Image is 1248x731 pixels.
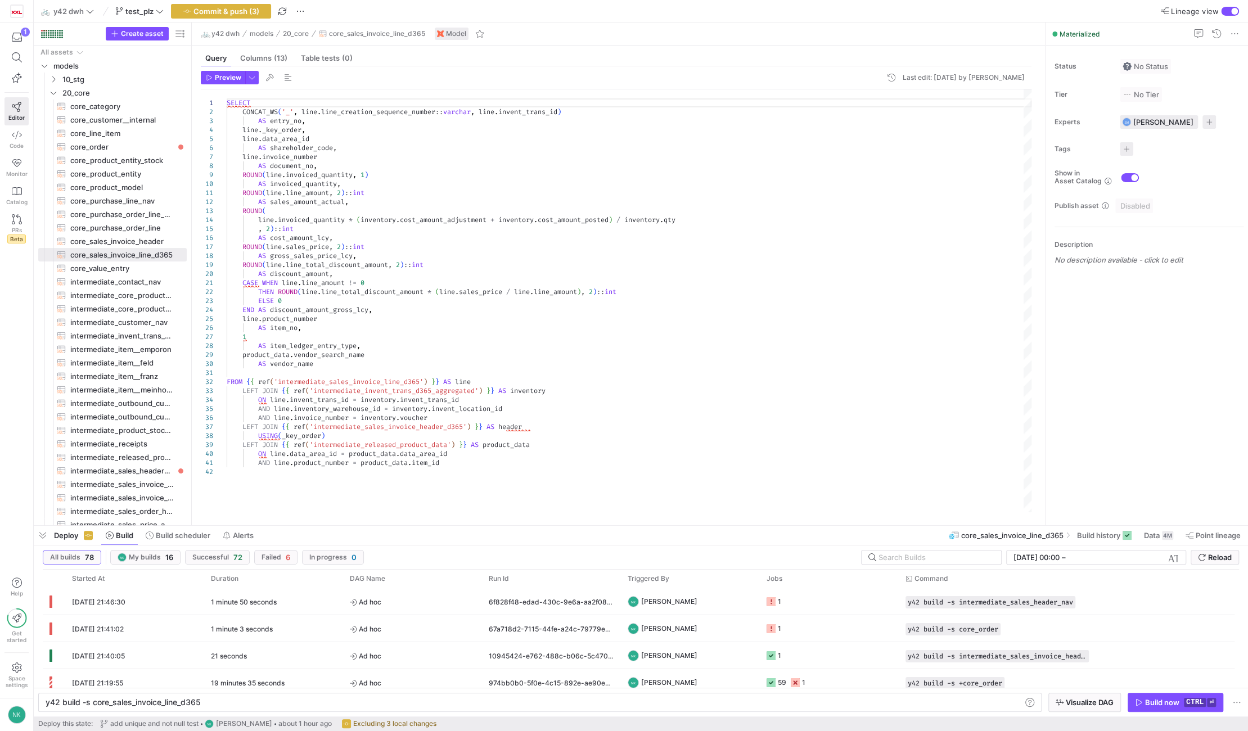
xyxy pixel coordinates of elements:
[266,170,282,179] span: line
[534,215,538,224] span: .
[337,179,341,188] span: ,
[38,127,187,140] div: Press SPACE to select this row.
[278,107,282,116] span: (
[38,181,187,194] a: core_product_model​​​​​​​​​​
[129,553,161,561] span: My builds
[538,215,609,224] span: cost_amount_posted
[498,215,534,224] span: inventory
[317,107,321,116] span: .
[70,100,174,113] span: core_category​​​​​​​​​​
[482,669,621,696] div: 974bb0b0-5f0e-4c15-892e-ae90e6c9a8ff
[201,116,213,125] div: 3
[498,107,557,116] span: invent_trans_id
[4,182,29,210] a: Catalog
[301,125,305,134] span: ,
[1055,145,1111,153] span: Tags
[664,215,675,224] span: qty
[283,30,309,38] span: 20_core
[38,154,187,167] div: Press SPACE to select this row.
[38,113,187,127] a: core_customer__internal​​​​​​​​​​
[494,107,498,116] span: .
[4,154,29,182] a: Monitor
[301,107,317,116] span: line
[266,188,282,197] span: line
[10,142,24,149] span: Code
[262,134,309,143] span: data_area_id
[1072,526,1137,545] button: Build history
[247,27,276,40] button: models
[38,315,187,329] a: intermediate_customer_nav​​​​​​​​​​
[262,125,301,134] span: _key_order
[211,30,240,38] span: y42 dwh
[70,168,174,181] span: core_product_entity​​​​​​​​​​
[1077,531,1120,540] span: Build history
[201,197,213,206] div: 12
[1139,526,1178,545] button: Data4M
[38,194,187,207] a: core_purchase_line_nav​​​​​​​​​​
[1055,202,1099,210] span: Publish asset
[1123,90,1132,99] img: No tier
[878,553,992,562] input: Search Builds
[121,30,164,38] span: Create asset
[70,370,174,383] span: intermediate_item__franz​​​​​​​​​​
[70,127,174,140] span: core_line_item​​​​​​​​​​
[270,179,337,188] span: invoiced_quantity
[258,161,266,170] span: AS
[125,7,154,16] span: test_plz
[70,208,174,221] span: core_purchase_order_line_d365​​​​​​​​​​
[38,423,187,437] a: intermediate_product_stock_d365_stacked​​​​​​​​​​
[353,720,436,728] span: Excluding 3 local changes
[38,234,187,248] div: Press SPACE to select this row.
[201,188,213,197] div: 11
[333,143,337,152] span: ,
[294,107,298,116] span: ,
[38,127,187,140] a: core_line_item​​​​​​​​​​
[106,27,169,40] button: Create asset
[282,107,294,116] span: '_'
[482,642,621,669] div: 10945424-e762-488c-b06c-5c470201a37a
[38,207,187,221] div: Press SPACE to select this row.
[201,242,213,251] div: 17
[1066,698,1114,707] span: Visualize DAG
[38,46,187,59] div: Press SPACE to select this row.
[70,289,174,302] span: intermediate_core_product_entity​​​​​​​​​​
[364,170,368,179] span: )
[70,316,174,329] span: intermediate_customer_nav​​​​​​​​​​
[4,572,29,602] button: Help
[1055,62,1111,70] span: Status
[1207,698,1216,707] kbd: ⏎
[4,97,29,125] a: Editor
[242,107,278,116] span: CONCAT_WS
[1055,241,1244,249] p: Description
[70,262,174,275] span: core_value_entry​​​​​​​​​​
[38,383,187,396] a: intermediate_item__meinhoevel​​​​​​​​​​
[70,397,174,410] span: intermediate_outbound_customer_d365​​​​​​​​​​
[262,206,266,215] span: (
[903,74,1025,82] div: Last edit: [DATE] by [PERSON_NAME]
[352,553,357,562] span: 0
[1123,90,1159,99] span: No Tier
[1123,62,1168,71] span: No Status
[301,116,305,125] span: ,
[443,107,471,116] span: varchar
[70,478,174,491] span: intermediate_sales_invoice_header_d365​​​​​​​​​​
[329,233,333,242] span: ,
[1191,550,1239,565] button: Reload
[1055,169,1102,185] span: Show in Asset Catalog
[97,716,335,731] button: add unique and not null testNK[PERSON_NAME]about 1 hour ago
[361,215,396,224] span: inventory
[38,207,187,221] a: core_purchase_order_line_d365​​​​​​​​​​
[270,143,333,152] span: shareholder_code
[171,4,271,19] button: Commit & push (3)
[38,167,187,181] a: core_product_entity​​​​​​​​​​
[242,206,262,215] span: ROUND
[274,55,287,62] span: (13)
[110,550,181,565] button: NKMy builds16
[286,553,290,562] span: 6
[70,235,174,248] span: core_sales_invoice_header​​​​​​​​​​
[10,590,24,597] span: Help
[400,215,486,224] span: cost_amount_adjustment
[437,30,444,37] img: undefined
[1123,62,1132,71] img: No status
[112,4,166,19] button: test_plz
